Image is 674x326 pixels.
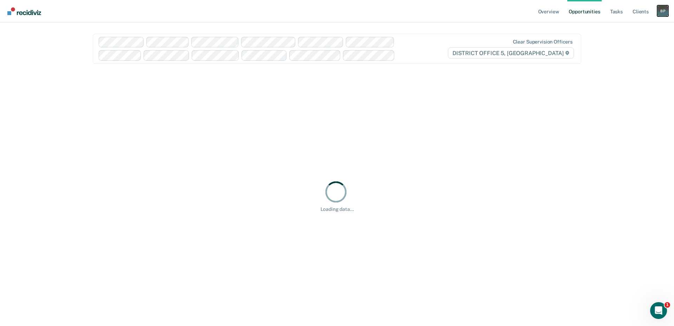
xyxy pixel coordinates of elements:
span: 1 [665,302,670,308]
div: Loading data... [321,206,354,212]
iframe: Intercom live chat [650,302,667,319]
img: Recidiviz [7,7,41,15]
button: Profile dropdown button [657,5,668,16]
div: Clear supervision officers [513,39,573,45]
span: DISTRICT OFFICE 5, [GEOGRAPHIC_DATA] [448,47,574,59]
div: B P [657,5,668,16]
